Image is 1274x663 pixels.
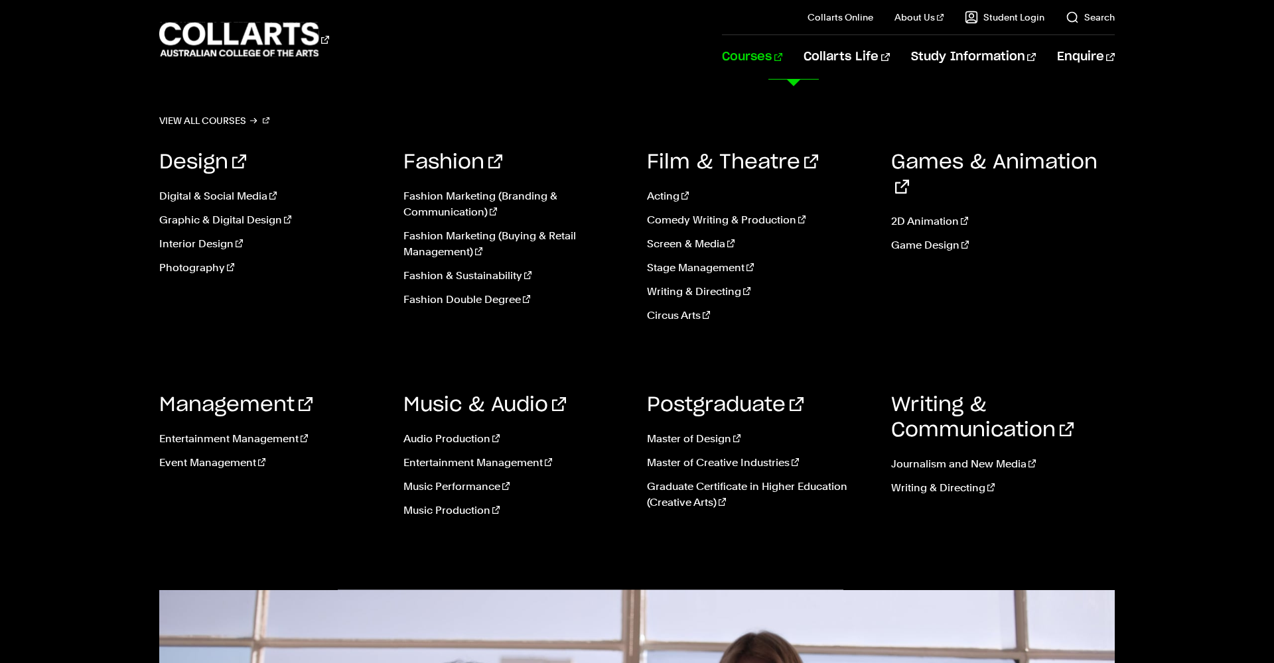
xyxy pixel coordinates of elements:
[403,228,628,260] a: Fashion Marketing (Buying & Retail Management)
[804,35,889,79] a: Collarts Life
[647,308,871,324] a: Circus Arts
[647,236,871,252] a: Screen & Media
[403,268,628,284] a: Fashion & Sustainability
[647,152,818,172] a: Film & Theatre
[159,395,313,415] a: Management
[894,11,944,24] a: About Us
[1066,11,1115,24] a: Search
[647,260,871,276] a: Stage Management
[159,21,329,58] div: Go to homepage
[891,152,1097,198] a: Games & Animation
[647,395,804,415] a: Postgraduate
[808,11,873,24] a: Collarts Online
[1057,35,1115,79] a: Enquire
[159,188,384,204] a: Digital & Social Media
[159,455,384,471] a: Event Management
[891,237,1115,253] a: Game Design
[647,212,871,228] a: Comedy Writing & Production
[891,480,1115,496] a: Writing & Directing
[159,236,384,252] a: Interior Design
[403,395,566,415] a: Music & Audio
[403,479,628,495] a: Music Performance
[403,455,628,471] a: Entertainment Management
[403,152,502,172] a: Fashion
[403,503,628,518] a: Music Production
[159,260,384,276] a: Photography
[722,35,782,79] a: Courses
[159,431,384,447] a: Entertainment Management
[891,395,1074,440] a: Writing & Communication
[647,455,871,471] a: Master of Creative Industries
[159,111,269,130] a: View all courses
[965,11,1044,24] a: Student Login
[647,431,871,447] a: Master of Design
[647,479,871,511] a: Graduate Certificate in Higher Education (Creative Arts)
[891,213,1115,229] a: 2D Animation
[403,292,628,308] a: Fashion Double Degree
[403,188,628,220] a: Fashion Marketing (Branding & Communication)
[159,152,246,172] a: Design
[647,188,871,204] a: Acting
[911,35,1036,79] a: Study Information
[159,212,384,228] a: Graphic & Digital Design
[891,456,1115,472] a: Journalism and New Media
[403,431,628,447] a: Audio Production
[647,284,871,300] a: Writing & Directing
